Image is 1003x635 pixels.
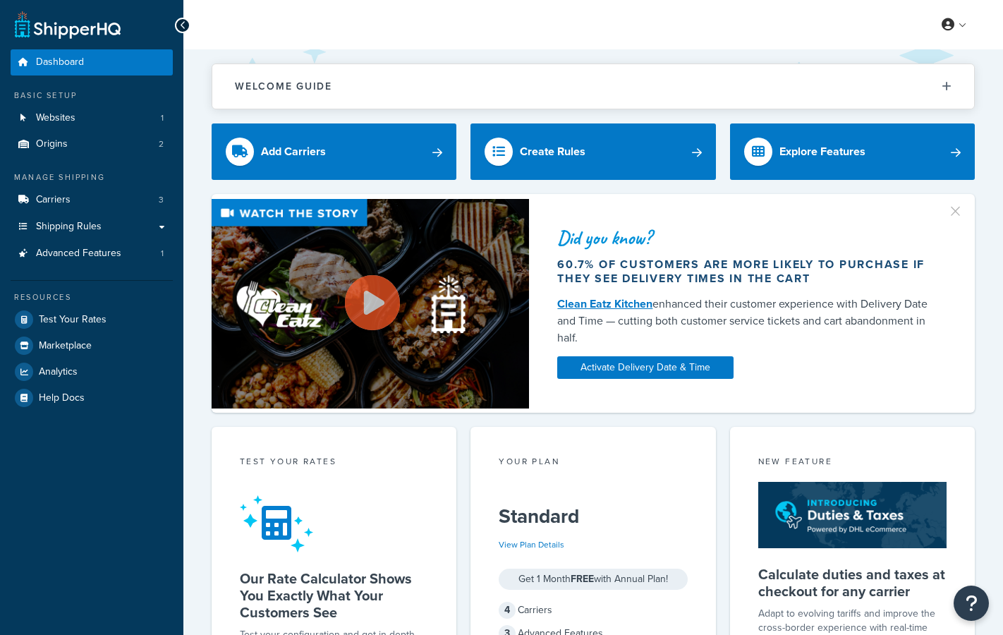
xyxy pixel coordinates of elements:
h5: Our Rate Calculator Shows You Exactly What Your Customers See [240,570,428,621]
a: Carriers3 [11,187,173,213]
a: Add Carriers [212,123,456,180]
a: Test Your Rates [11,307,173,332]
div: 60.7% of customers are more likely to purchase if they see delivery times in the cart [557,258,941,286]
span: 1 [161,248,164,260]
a: Shipping Rules [11,214,173,240]
span: Marketplace [39,340,92,352]
div: Manage Shipping [11,171,173,183]
div: Explore Features [779,142,865,162]
span: 1 [161,112,164,124]
span: Origins [36,138,68,150]
a: Origins2 [11,131,173,157]
button: Welcome Guide [212,64,974,109]
li: Carriers [11,187,173,213]
span: Carriers [36,194,71,206]
div: Add Carriers [261,142,326,162]
span: Websites [36,112,75,124]
span: Shipping Rules [36,221,102,233]
a: Websites1 [11,105,173,131]
a: Explore Features [730,123,975,180]
span: Dashboard [36,56,84,68]
li: Origins [11,131,173,157]
span: 3 [159,194,164,206]
a: Create Rules [470,123,715,180]
div: New Feature [758,455,947,471]
div: Resources [11,291,173,303]
span: Help Docs [39,392,85,404]
li: Websites [11,105,173,131]
img: Video thumbnail [212,199,529,409]
button: Open Resource Center [954,586,989,621]
a: Analytics [11,359,173,385]
a: Clean Eatz Kitchen [557,296,652,312]
div: Get 1 Month with Annual Plan! [499,569,687,590]
h2: Welcome Guide [235,81,332,92]
li: Advanced Features [11,241,173,267]
a: View Plan Details [499,538,564,551]
div: enhanced their customer experience with Delivery Date and Time — cutting both customer service ti... [557,296,941,346]
div: Carriers [499,600,687,620]
span: Test Your Rates [39,314,107,326]
a: Marketplace [11,333,173,358]
div: Basic Setup [11,90,173,102]
h5: Standard [499,505,687,528]
a: Dashboard [11,49,173,75]
div: Create Rules [520,142,585,162]
h5: Calculate duties and taxes at checkout for any carrier [758,566,947,600]
a: Advanced Features1 [11,241,173,267]
span: Analytics [39,366,78,378]
a: Help Docs [11,385,173,411]
span: Advanced Features [36,248,121,260]
div: Did you know? [557,228,941,248]
div: Your Plan [499,455,687,471]
div: Test your rates [240,455,428,471]
span: 2 [159,138,164,150]
a: Activate Delivery Date & Time [557,356,734,379]
strong: FREE [571,571,594,586]
span: 4 [499,602,516,619]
